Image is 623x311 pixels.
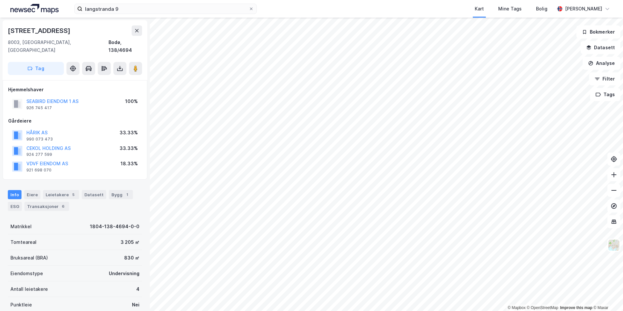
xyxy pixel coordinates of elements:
[26,137,53,142] div: 990 073 473
[121,160,138,168] div: 18.33%
[590,88,620,101] button: Tags
[8,190,22,199] div: Info
[60,203,66,210] div: 6
[498,5,522,13] div: Mine Tags
[109,38,142,54] div: Bodø, 138/4694
[26,168,51,173] div: 921 698 070
[590,280,623,311] iframe: Chat Widget
[536,5,547,13] div: Bolig
[8,117,142,125] div: Gårdeiere
[109,270,139,277] div: Undervisning
[125,97,138,105] div: 100%
[8,86,142,94] div: Hjemmelshaver
[8,62,64,75] button: Tag
[136,285,139,293] div: 4
[590,280,623,311] div: Kontrollprogram for chat
[8,25,72,36] div: [STREET_ADDRESS]
[10,223,32,230] div: Matrikkel
[90,223,139,230] div: 1804-138-4694-0-0
[24,190,40,199] div: Eiere
[508,305,526,310] a: Mapbox
[527,305,558,310] a: OpenStreetMap
[26,105,52,111] div: 926 745 417
[82,190,106,199] div: Datasett
[120,144,138,152] div: 33.33%
[10,301,32,309] div: Punktleie
[10,238,36,246] div: Tomteareal
[124,254,139,262] div: 830 ㎡
[608,239,620,251] img: Z
[82,4,249,14] input: Søk på adresse, matrikkel, gårdeiere, leietakere eller personer
[124,191,130,198] div: 1
[589,72,620,85] button: Filter
[120,129,138,137] div: 33.33%
[8,202,22,211] div: ESG
[43,190,79,199] div: Leietakere
[121,238,139,246] div: 3 205 ㎡
[10,4,59,14] img: logo.a4113a55bc3d86da70a041830d287a7e.svg
[26,152,52,157] div: 924 277 599
[565,5,602,13] div: [PERSON_NAME]
[8,38,109,54] div: 8003, [GEOGRAPHIC_DATA], [GEOGRAPHIC_DATA]
[10,285,48,293] div: Antall leietakere
[10,254,48,262] div: Bruksareal (BRA)
[132,301,139,309] div: Nei
[109,190,133,199] div: Bygg
[583,57,620,70] button: Analyse
[10,270,43,277] div: Eiendomstype
[475,5,484,13] div: Kart
[560,305,592,310] a: Improve this map
[70,191,77,198] div: 5
[581,41,620,54] button: Datasett
[24,202,69,211] div: Transaksjoner
[576,25,620,38] button: Bokmerker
